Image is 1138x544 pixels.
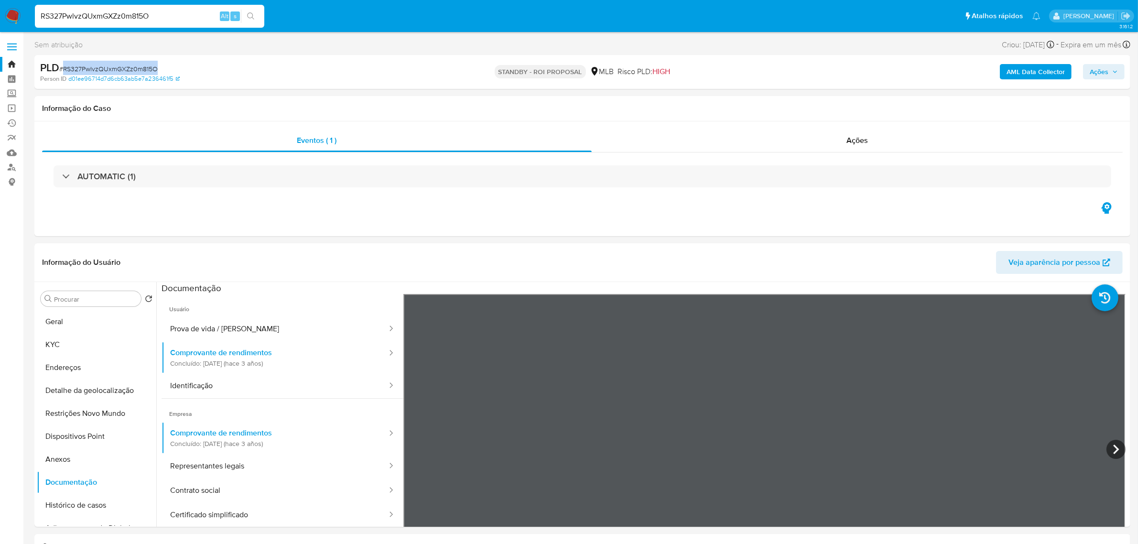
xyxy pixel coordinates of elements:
span: Sem atribuição [34,40,83,50]
a: d01ee96714d7d6cb63ab5e7a236461f5 [68,75,180,83]
button: search-icon [241,10,260,23]
button: Geral [37,310,156,333]
a: Notificações [1032,12,1040,20]
p: STANDBY - ROI PROPOSAL [495,65,586,78]
span: Eventos ( 1 ) [297,135,336,146]
input: Pesquise usuários ou casos... [35,10,264,22]
button: Anexos [37,448,156,471]
span: s [234,11,237,21]
b: AML Data Collector [1007,64,1065,79]
span: Atalhos rápidos [972,11,1023,21]
button: Procurar [44,295,52,303]
button: AML Data Collector [1000,64,1072,79]
button: Endereços [37,356,156,379]
div: Criou: [DATE] [1002,38,1054,51]
button: Detalhe da geolocalização [37,379,156,402]
span: Ações [846,135,868,146]
button: Ações [1083,64,1125,79]
span: - [1056,38,1059,51]
input: Procurar [54,295,137,304]
span: # RS327PwlvzQUxmGXZz0m815O [59,64,158,74]
span: HIGH [653,66,671,77]
h3: AUTOMATIC (1) [77,171,136,182]
span: Expira em um mês [1061,40,1121,50]
h1: Informação do Caso [42,104,1123,113]
button: Retornar ao pedido padrão [145,295,152,305]
span: Risco PLD: [618,66,671,77]
p: emerson.gomes@mercadopago.com.br [1063,11,1117,21]
button: Histórico de casos [37,494,156,517]
b: Person ID [40,75,66,83]
button: Documentação [37,471,156,494]
div: MLB [590,66,614,77]
b: PLD [40,60,59,75]
span: Veja aparência por pessoa [1008,251,1100,274]
a: Sair [1121,11,1131,21]
h1: Informação do Usuário [42,258,120,267]
button: Restrições Novo Mundo [37,402,156,425]
span: Ações [1090,64,1108,79]
button: Veja aparência por pessoa [996,251,1123,274]
button: KYC [37,333,156,356]
button: Adiantamentos de Dinheiro [37,517,156,540]
div: AUTOMATIC (1) [54,165,1111,187]
button: Dispositivos Point [37,425,156,448]
span: Alt [221,11,228,21]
